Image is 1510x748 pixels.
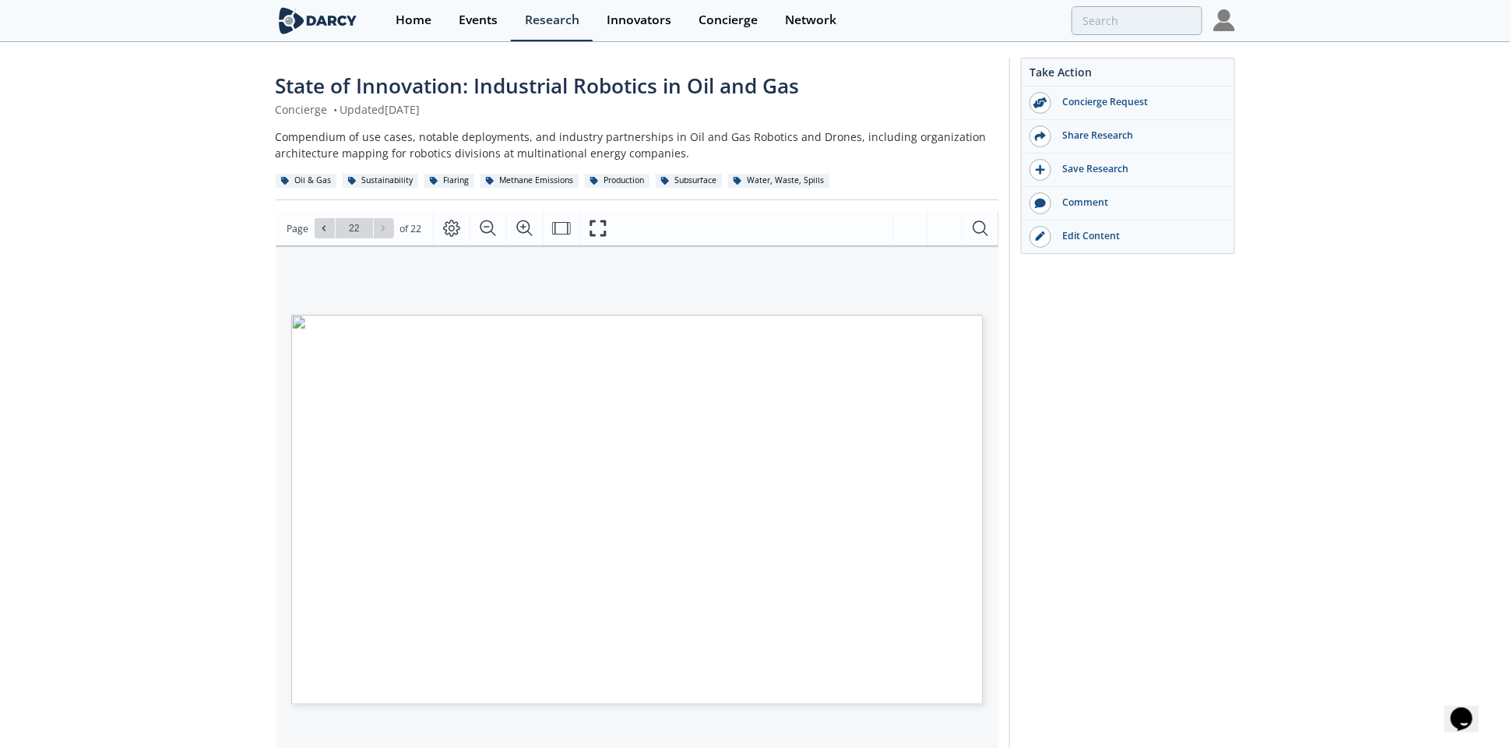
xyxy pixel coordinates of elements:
[656,174,723,188] div: Subsurface
[424,174,475,188] div: Flaring
[728,174,830,188] div: Water, Waste, Spills
[276,7,361,34] img: logo-wide.svg
[331,102,340,117] span: •
[459,14,498,26] div: Events
[607,14,671,26] div: Innovators
[1051,95,1226,109] div: Concierge Request
[1051,162,1226,176] div: Save Research
[1213,9,1235,31] img: Profile
[585,174,650,188] div: Production
[1051,129,1226,143] div: Share Research
[1072,6,1202,35] input: Advanced Search
[699,14,758,26] div: Concierge
[1022,221,1234,253] a: Edit Content
[276,72,800,100] span: State of Innovation: Industrial Robotics in Oil and Gas
[525,14,579,26] div: Research
[396,14,431,26] div: Home
[276,101,998,118] div: Concierge Updated [DATE]
[1022,64,1234,86] div: Take Action
[1445,686,1494,732] iframe: chat widget
[276,174,337,188] div: Oil & Gas
[1051,229,1226,243] div: Edit Content
[1051,196,1226,210] div: Comment
[480,174,579,188] div: Methane Emissions
[785,14,836,26] div: Network
[276,129,998,161] div: Compendium of use cases, notable deployments, and industry partnerships in Oil and Gas Robotics a...
[343,174,419,188] div: Sustainability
